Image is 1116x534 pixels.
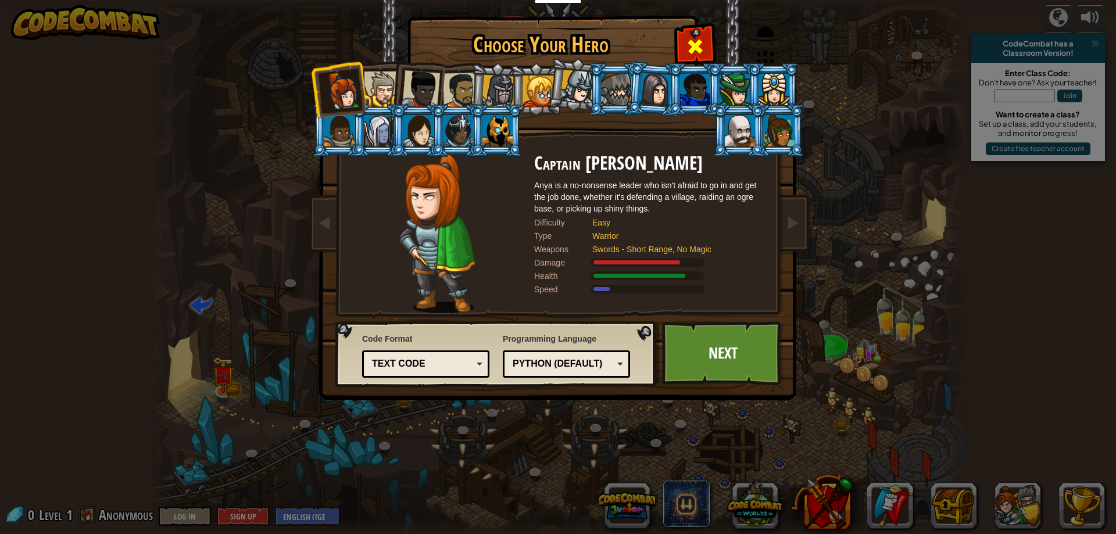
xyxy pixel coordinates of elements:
[534,270,767,282] div: Gains 140% of listed Warrior armor health.
[592,217,755,228] div: Easy
[752,104,804,157] li: Zana Woodheart
[747,63,799,116] li: Pender Spellbane
[469,62,524,117] li: Amara Arrowhead
[352,104,404,157] li: Nalfar Cryptor
[707,63,760,116] li: Naria of the Leaf
[592,230,755,242] div: Warrior
[310,60,367,117] li: Captain Anya Weston
[372,357,473,371] div: Text code
[362,333,489,345] span: Code Format
[470,104,523,157] li: Ritic the Cold
[503,333,630,345] span: Programming Language
[589,63,641,116] li: Senick Steelclaw
[534,230,592,242] div: Type
[312,104,364,157] li: Arryn Stonewall
[627,61,682,117] li: Omarn Brewstone
[534,257,767,268] div: Deals 120% of listed Warrior weapon damage.
[352,61,404,114] li: Sir Tharin Thunderfist
[534,243,592,255] div: Weapons
[391,104,443,157] li: Illia Shieldsmith
[399,153,475,313] img: captain-pose.png
[534,270,592,282] div: Health
[534,180,767,214] div: Anya is a no-nonsense leader who isn't afraid to go in and get the job done, whether it's defendi...
[668,63,720,116] li: Gordon the Stalwart
[335,321,659,388] img: language-selector-background.png
[510,63,562,116] li: Miss Hushbaum
[534,284,767,295] div: Moves at 6 meters per second.
[713,104,765,157] li: Okar Stompfoot
[534,217,592,228] div: Difficulty
[534,257,592,268] div: Damage
[389,59,446,116] li: Lady Ida Justheart
[534,153,767,174] h2: Captain [PERSON_NAME]
[592,243,755,255] div: Swords - Short Range, No Magic
[662,321,784,385] a: Next
[410,33,671,57] h1: Choose Your Hero
[534,284,592,295] div: Speed
[431,104,483,157] li: Usara Master Wizard
[513,357,613,371] div: Python (Default)
[430,62,484,116] li: Alejandro the Duelist
[546,56,604,114] li: Hattori Hanzō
